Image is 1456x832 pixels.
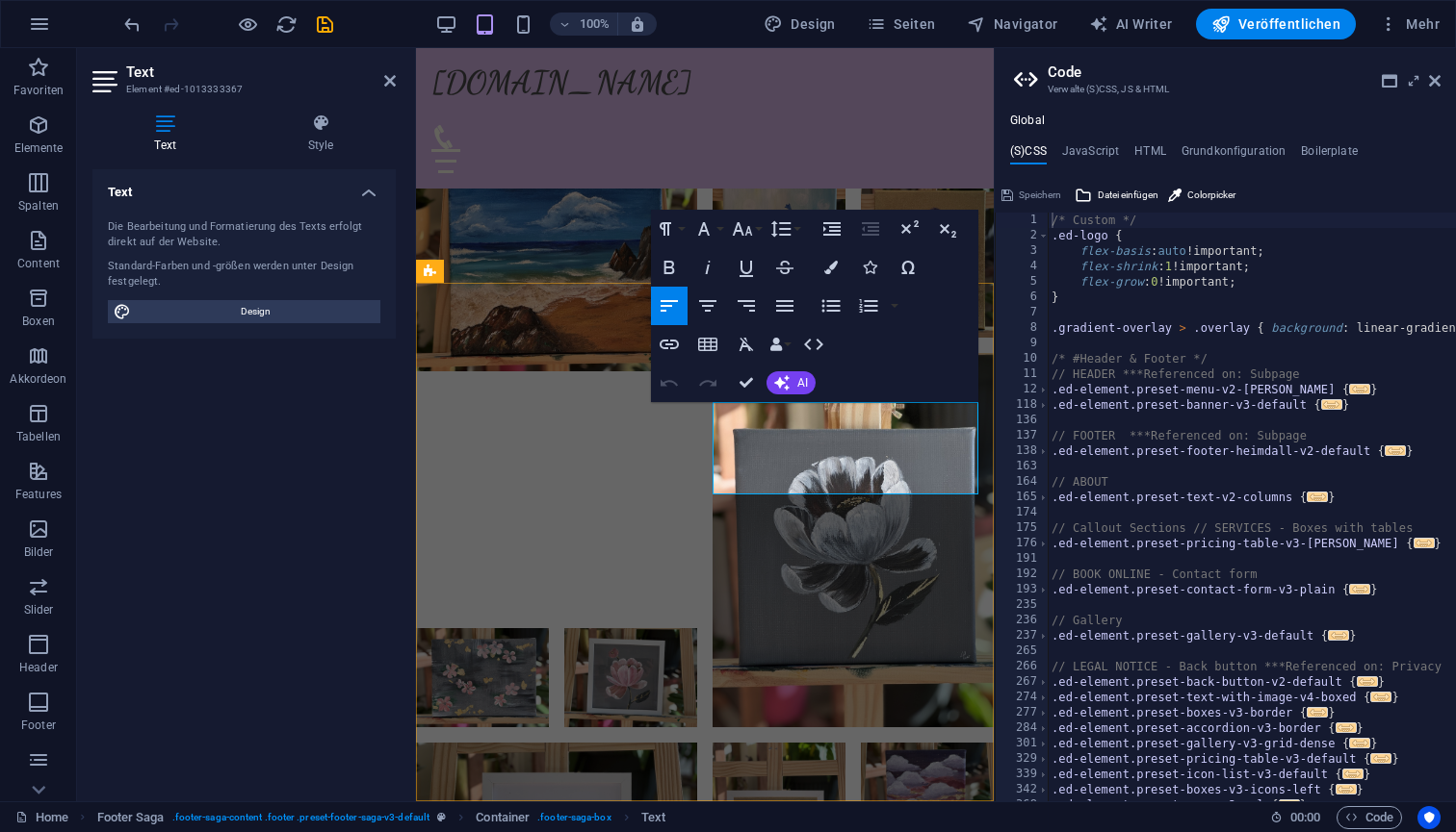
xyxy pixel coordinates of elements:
[651,364,688,402] button: Undo (⌘Z)
[728,325,765,364] button: Clear Formatting
[236,13,259,36] button: Klicke hier, um den Vorschau-Modus zu verlassen
[1307,707,1328,718] span: ...
[996,290,1050,305] div: 6
[579,13,610,36] h6: 100%
[996,459,1050,474] div: 163
[996,536,1050,551] div: 176
[476,806,530,829] span: Klick zum Auswählen. Doppelklick zum Bearbeiten
[651,248,688,287] button: Bold (⌘B)
[728,364,765,402] button: Confirm (⌘+⏎)
[92,169,396,204] h4: Text
[967,14,1058,34] span: Navigator
[651,287,688,325] button: Align Left
[996,705,1050,720] div: 277
[891,210,927,248] button: Superscript
[22,314,55,329] p: Boxen
[996,413,1050,428] div: 136
[15,487,62,502] p: Features
[120,13,143,36] button: undo
[689,210,726,248] button: Font Family
[795,325,832,364] button: HTML
[996,643,1050,659] div: 265
[1187,184,1235,207] span: Colorpicker
[1196,9,1356,39] button: Veröffentlichen
[1048,81,1402,98] h3: Verwalte (S)CSS, JS & HTML
[1304,810,1307,824] span: :
[1211,14,1340,34] span: Veröffentlichen
[18,198,59,214] p: Spalten
[996,305,1050,320] div: 7
[97,806,666,829] nav: breadcrumb
[859,9,944,39] button: Seiten
[756,9,844,39] button: Design
[852,210,889,248] button: Decrease Indent
[1089,14,1173,34] span: AI Writer
[890,248,926,287] button: Special Characters
[929,210,966,248] button: Subscript
[1349,584,1370,594] span: ...
[1301,144,1358,165] h4: Boilerplate
[1062,144,1119,165] h4: JavaScript
[1328,630,1349,641] span: ...
[1098,184,1158,207] span: Datei einfügen
[996,582,1050,597] div: 193
[24,544,54,560] p: Bilder
[996,597,1050,613] div: 235
[1134,144,1166,165] h4: HTML
[996,551,1050,567] div: 191
[1417,806,1441,829] button: Usercentrics
[996,213,1050,228] div: 1
[314,13,336,36] i: Save (Ctrl+S)
[728,210,765,248] button: Font Size
[728,287,765,325] button: Align Right
[97,806,165,829] span: Klick zum Auswählen. Doppelklick zum Bearbeiten
[996,320,1050,336] div: 8
[24,602,54,618] p: Slider
[1290,806,1320,829] span: 00 00
[537,806,611,829] span: . footer-saga-box
[246,113,396,154] h4: Style
[1349,738,1370,748] span: ...
[850,287,887,325] button: Ordered List
[996,259,1050,274] div: 4
[108,259,380,290] div: Standard-Farben und -größen werden unter Design festgelegt.
[1357,676,1378,687] span: ...
[651,325,688,364] button: Insert Link
[996,351,1050,366] div: 10
[996,505,1050,520] div: 174
[996,659,1050,674] div: 266
[126,81,357,98] h3: Element #ed-1013333367
[14,775,64,791] p: Formular
[996,228,1050,243] div: 2
[813,287,849,325] button: Unordered List
[996,628,1050,643] div: 237
[764,14,836,34] span: Design
[137,300,375,323] span: Design
[996,336,1050,351] div: 9
[1270,806,1321,829] h6: Session-Zeit
[851,248,888,287] button: Icons
[996,782,1050,797] div: 342
[996,567,1050,582] div: 192
[1371,9,1447,39] button: Mehr
[996,797,1050,813] div: 368
[996,382,1050,397] div: 12
[996,736,1050,751] div: 301
[1165,184,1238,207] button: Colorpicker
[550,13,618,36] button: 100%
[313,13,336,36] button: save
[689,364,726,402] button: Redo (⌘⇧Z)
[108,300,380,323] button: Design
[1349,384,1370,394] span: ...
[108,219,380,251] div: Die Bearbeitung und Formatierung des Texts erfolgt direkt auf der Website.
[16,429,61,444] p: Tabellen
[126,63,396,81] h2: Text
[1379,14,1440,34] span: Mehr
[1336,722,1357,733] span: ...
[1081,9,1181,39] button: AI Writer
[867,14,936,34] span: Seiten
[17,256,60,271] p: Content
[1414,538,1435,548] span: ...
[797,377,808,389] span: AI
[437,812,446,822] i: Dieses Element ist ein anpassbares Preset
